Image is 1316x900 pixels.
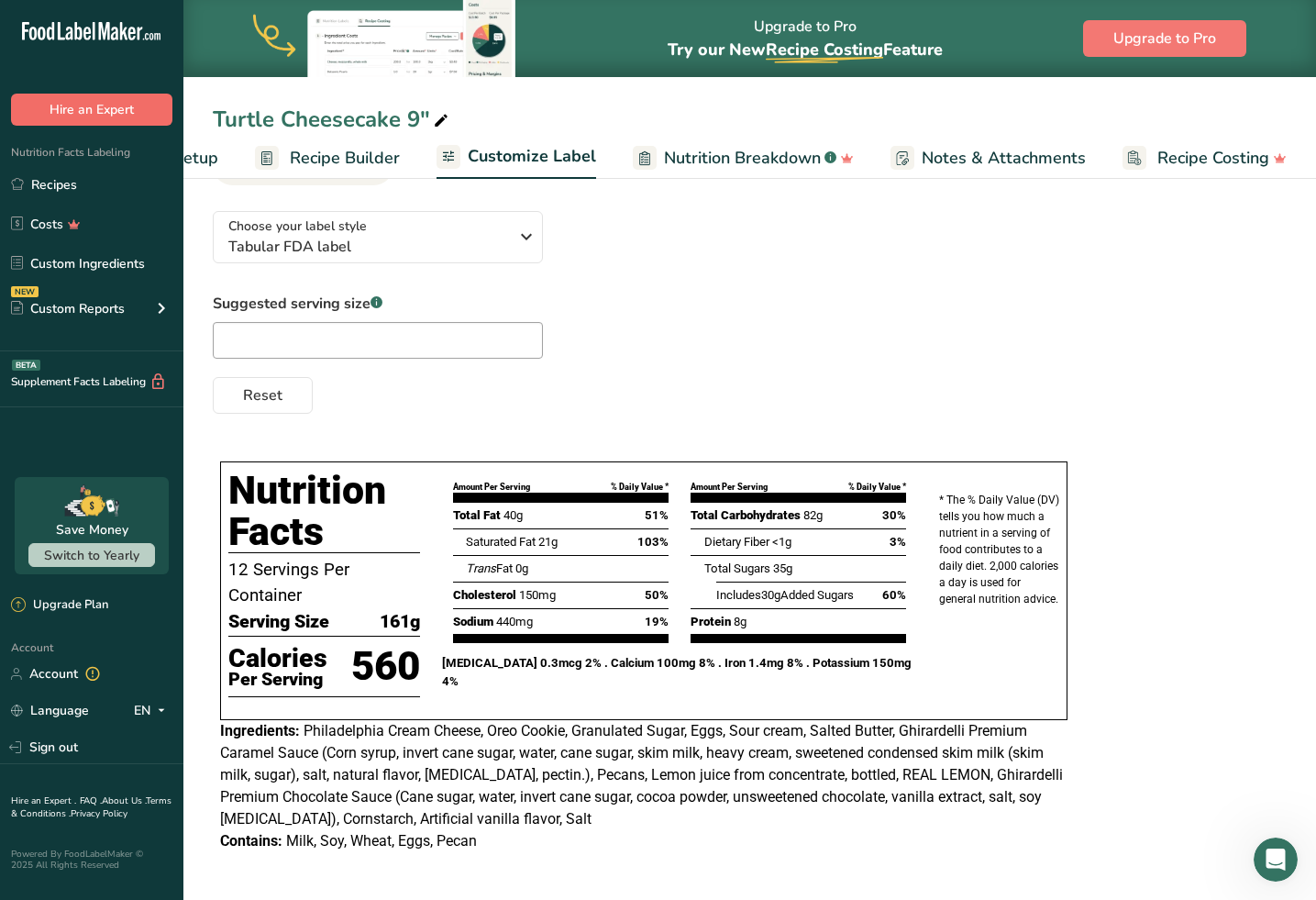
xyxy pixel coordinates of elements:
[716,588,854,602] span: Includes Added Sugars
[645,586,669,605] span: 50%
[442,654,917,691] p: [MEDICAL_DATA] 0.3mcg 2% . Calcium 100mg 8% . Iron 1.4mg 8% . Potassium 150mg 4%
[882,506,906,525] span: 30%
[515,561,528,575] span: 0g
[453,615,493,628] span: Sodium
[11,694,89,727] a: Language
[11,286,39,297] div: NEW
[466,535,536,549] span: Saturated Fat
[848,481,906,494] div: % Daily Value *
[228,645,327,672] p: Calories
[220,832,282,850] span: Contains:
[28,543,155,567] button: Switch to Yearly
[668,39,943,61] span: Try our New Feature
[1122,138,1287,179] a: Recipe Costing
[704,561,770,575] span: Total Sugars
[645,613,669,631] span: 19%
[645,506,669,525] span: 51%
[637,533,669,551] span: 103%
[939,492,1059,608] p: * The % Daily Value (DV) tells you how much a nutrient in a serving of food contributes to a dail...
[466,561,513,575] span: Fat
[611,481,669,494] div: % Daily Value *
[80,794,102,807] a: FAQ .
[213,211,543,263] button: Choose your label style Tabular FDA label
[220,722,300,739] span: Ingredients:
[213,293,543,315] label: Suggested serving size
[519,588,556,602] span: 150mg
[503,508,523,522] span: 40g
[772,535,791,549] span: <1g
[633,138,854,179] a: Nutrition Breakdown
[538,535,558,549] span: 21g
[890,138,1086,179] a: Notes & Attachments
[56,520,128,539] div: Save Money
[453,588,516,602] span: Cholesterol
[466,561,496,575] i: Trans
[228,236,508,258] span: Tabular FDA label
[228,470,420,553] h1: Nutrition Facts
[453,508,501,522] span: Total Fat
[773,561,792,575] span: 35g
[890,533,906,551] span: 3%
[213,377,313,414] button: Reset
[11,596,108,615] div: Upgrade Plan
[286,832,477,850] span: Milk, Soy, Wheat, Eggs, Pecan
[11,94,172,126] button: Hire an Expert
[691,481,768,494] div: Amount Per Serving
[453,481,530,494] div: Amount Per Serving
[1254,838,1298,882] iframe: Intercom live chat
[691,508,801,522] span: Total Carbohydrates
[766,39,883,61] span: Recipe Costing
[922,146,1086,171] span: Notes & Attachments
[761,588,780,602] span: 30g
[11,794,76,807] a: Hire an Expert .
[1113,28,1216,50] span: Upgrade to Pro
[290,146,400,171] span: Recipe Builder
[882,586,906,605] span: 60%
[228,672,327,687] p: Per Serving
[11,849,172,871] div: Powered By FoodLabelMaker © 2025 All Rights Reserved
[220,722,1063,828] span: Philadelphia Cream Cheese, Oreo Cookie, Granulated Sugar, Eggs, Sour cream, Salted Butter, Ghirar...
[11,794,171,820] a: Terms & Conditions .
[44,547,139,564] span: Switch to Yearly
[12,360,40,371] div: BETA
[351,637,420,697] p: 560
[228,217,367,236] span: Choose your label style
[102,794,146,807] a: About Us .
[734,615,746,628] span: 8g
[243,384,282,406] span: Reset
[134,700,172,722] div: EN
[380,608,420,636] span: 161g
[228,608,329,636] span: Serving Size
[668,1,943,77] div: Upgrade to Pro
[803,508,823,522] span: 82g
[213,103,452,136] div: Turtle Cheesecake 9"
[691,615,731,628] span: Protein
[664,146,821,171] span: Nutrition Breakdown
[71,807,127,820] a: Privacy Policy
[468,144,596,169] span: Customize Label
[255,138,400,179] a: Recipe Builder
[11,299,125,318] div: Custom Reports
[704,535,769,549] span: Dietary Fiber
[228,557,420,608] p: 12 Servings Per Container
[496,615,533,628] span: 440mg
[437,136,596,180] a: Customize Label
[1157,146,1269,171] span: Recipe Costing
[1083,20,1246,57] button: Upgrade to Pro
